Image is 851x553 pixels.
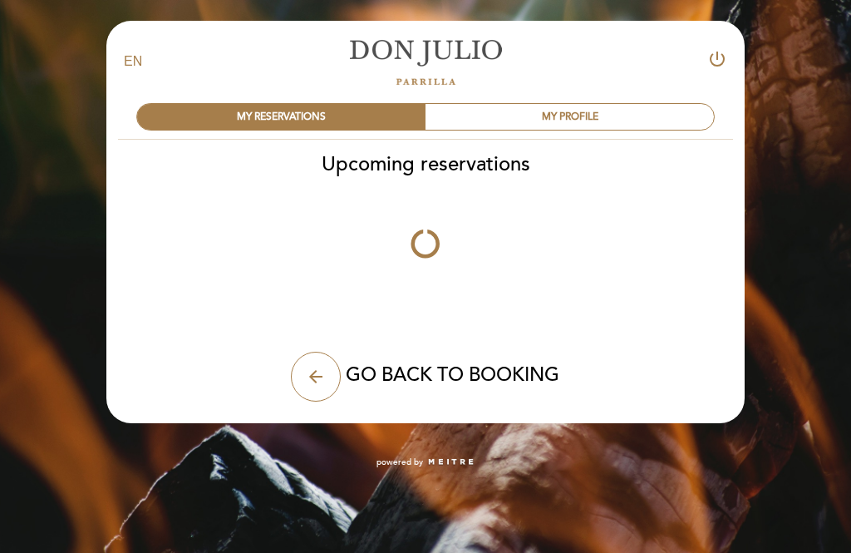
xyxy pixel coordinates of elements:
button: arrow_back [291,352,341,402]
i: arrow_back [306,367,326,387]
button: power_settings_new [707,49,727,75]
i: power_settings_new [707,49,727,69]
div: MY RESERVATIONS [137,104,425,130]
img: MEITRE [427,458,475,467]
a: [PERSON_NAME] [322,39,529,85]
span: GO BACK TO BOOKING [346,363,559,387]
span: powered by [376,457,423,468]
div: MY PROFILE [425,104,714,130]
a: powered by [376,457,475,468]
